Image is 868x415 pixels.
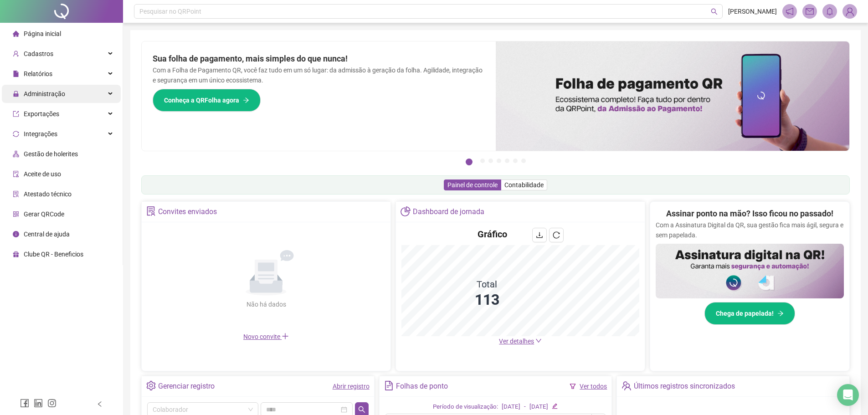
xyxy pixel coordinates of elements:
[536,231,543,239] span: download
[728,6,777,16] span: [PERSON_NAME]
[553,231,560,239] span: reload
[396,379,448,394] div: Folhas de ponto
[224,299,308,309] div: Não há dados
[499,338,534,345] span: Ver detalhes
[158,379,215,394] div: Gerenciar registro
[13,191,19,197] span: solution
[24,231,70,238] span: Central de ajuda
[13,251,19,257] span: gift
[13,51,19,57] span: user-add
[13,131,19,137] span: sync
[47,399,56,408] span: instagram
[358,406,365,413] span: search
[480,159,485,163] button: 2
[499,338,542,345] a: Ver detalhes down
[401,206,410,216] span: pie-chart
[97,401,103,407] span: left
[13,171,19,177] span: audit
[656,244,844,298] img: banner%2F02c71560-61a6-44d4-94b9-c8ab97240462.png
[447,181,498,189] span: Painel de controle
[24,190,72,198] span: Atestado técnico
[24,30,61,37] span: Página inicial
[666,207,833,220] h2: Assinar ponto na mão? Isso ficou no passado!
[786,7,794,15] span: notification
[843,5,857,18] img: 86506
[535,338,542,344] span: down
[13,231,19,237] span: info-circle
[20,399,29,408] span: facebook
[24,110,59,118] span: Exportações
[24,251,83,258] span: Clube QR - Beneficios
[146,206,156,216] span: solution
[243,97,249,103] span: arrow-right
[466,159,473,165] button: 1
[580,383,607,390] a: Ver todos
[282,333,289,340] span: plus
[826,7,834,15] span: bell
[521,159,526,163] button: 7
[552,403,558,409] span: edit
[13,31,19,37] span: home
[24,170,61,178] span: Aceite de uso
[164,95,239,105] span: Conheça a QRFolha agora
[24,150,78,158] span: Gestão de holerites
[634,379,735,394] div: Últimos registros sincronizados
[497,159,501,163] button: 4
[806,7,814,15] span: mail
[502,402,520,412] div: [DATE]
[13,91,19,97] span: lock
[704,302,795,325] button: Chega de papelada!
[716,308,774,318] span: Chega de papelada!
[529,402,548,412] div: [DATE]
[24,130,57,138] span: Integrações
[146,381,156,390] span: setting
[570,383,576,389] span: filter
[24,70,52,77] span: Relatórios
[13,71,19,77] span: file
[621,381,631,390] span: team
[524,402,526,412] div: -
[24,50,53,57] span: Cadastros
[333,383,370,390] a: Abrir registro
[384,381,394,390] span: file-text
[13,111,19,117] span: export
[153,89,261,112] button: Conheça a QRFolha agora
[488,159,493,163] button: 3
[243,333,289,340] span: Novo convite
[13,211,19,217] span: qrcode
[777,310,784,317] span: arrow-right
[158,204,217,220] div: Convites enviados
[504,181,544,189] span: Contabilidade
[711,8,718,15] span: search
[505,159,509,163] button: 5
[837,384,859,406] div: Open Intercom Messenger
[496,41,850,151] img: banner%2F8d14a306-6205-4263-8e5b-06e9a85ad873.png
[656,220,844,240] p: Com a Assinatura Digital da QR, sua gestão fica mais ágil, segura e sem papelada.
[34,399,43,408] span: linkedin
[433,402,498,412] div: Período de visualização:
[24,210,64,218] span: Gerar QRCode
[24,90,65,97] span: Administração
[413,204,484,220] div: Dashboard de jornada
[13,151,19,157] span: apartment
[153,52,485,65] h2: Sua folha de pagamento, mais simples do que nunca!
[478,228,507,241] h4: Gráfico
[513,159,518,163] button: 6
[153,65,485,85] p: Com a Folha de Pagamento QR, você faz tudo em um só lugar: da admissão à geração da folha. Agilid...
